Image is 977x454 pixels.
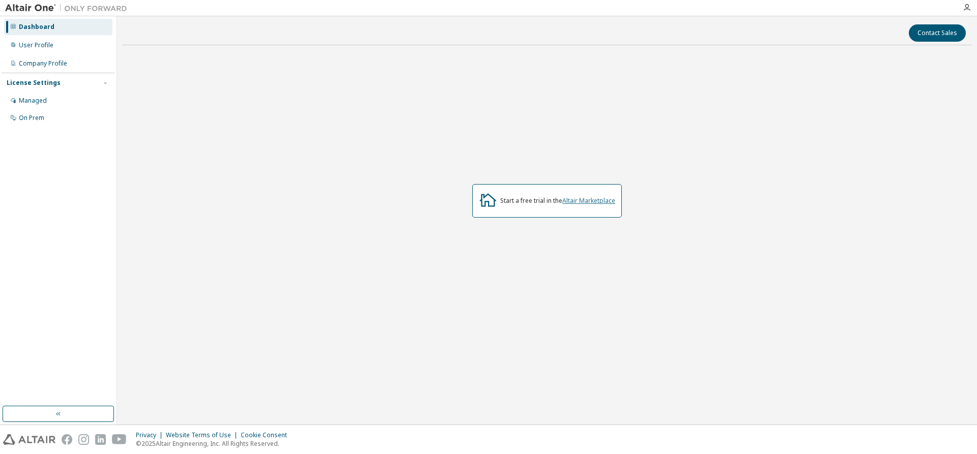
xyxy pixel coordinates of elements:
[62,434,72,445] img: facebook.svg
[112,434,127,445] img: youtube.svg
[19,23,54,31] div: Dashboard
[19,114,44,122] div: On Prem
[19,41,53,49] div: User Profile
[909,24,966,42] button: Contact Sales
[562,196,615,205] a: Altair Marketplace
[166,431,241,439] div: Website Terms of Use
[241,431,293,439] div: Cookie Consent
[95,434,106,445] img: linkedin.svg
[136,431,166,439] div: Privacy
[500,197,615,205] div: Start a free trial in the
[3,434,55,445] img: altair_logo.svg
[7,79,61,87] div: License Settings
[19,59,67,68] div: Company Profile
[5,3,132,13] img: Altair One
[19,97,47,105] div: Managed
[78,434,89,445] img: instagram.svg
[136,439,293,448] p: © 2025 Altair Engineering, Inc. All Rights Reserved.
